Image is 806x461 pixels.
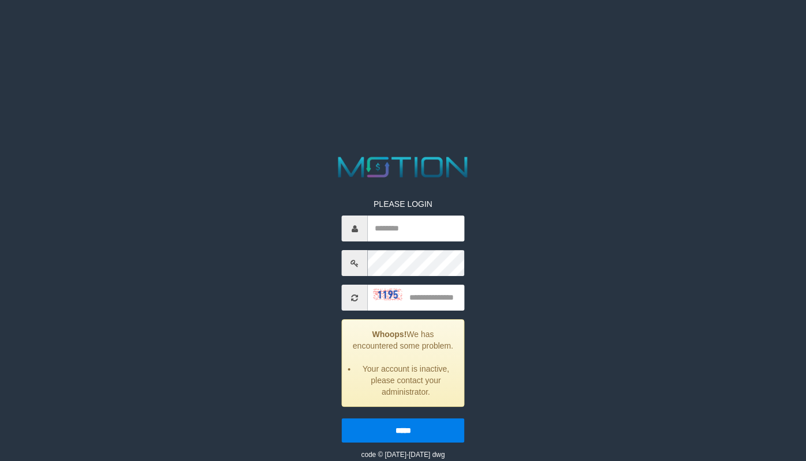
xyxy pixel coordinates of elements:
small: code © [DATE]-[DATE] dwg [361,451,445,459]
li: Your account is inactive, please contact your administrator. [357,363,455,398]
div: We has encountered some problem. [342,319,465,407]
strong: Whoops! [372,330,406,339]
img: MOTION_logo.png [333,153,474,181]
p: PLEASE LOGIN [342,198,465,210]
img: captcha [374,289,402,300]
